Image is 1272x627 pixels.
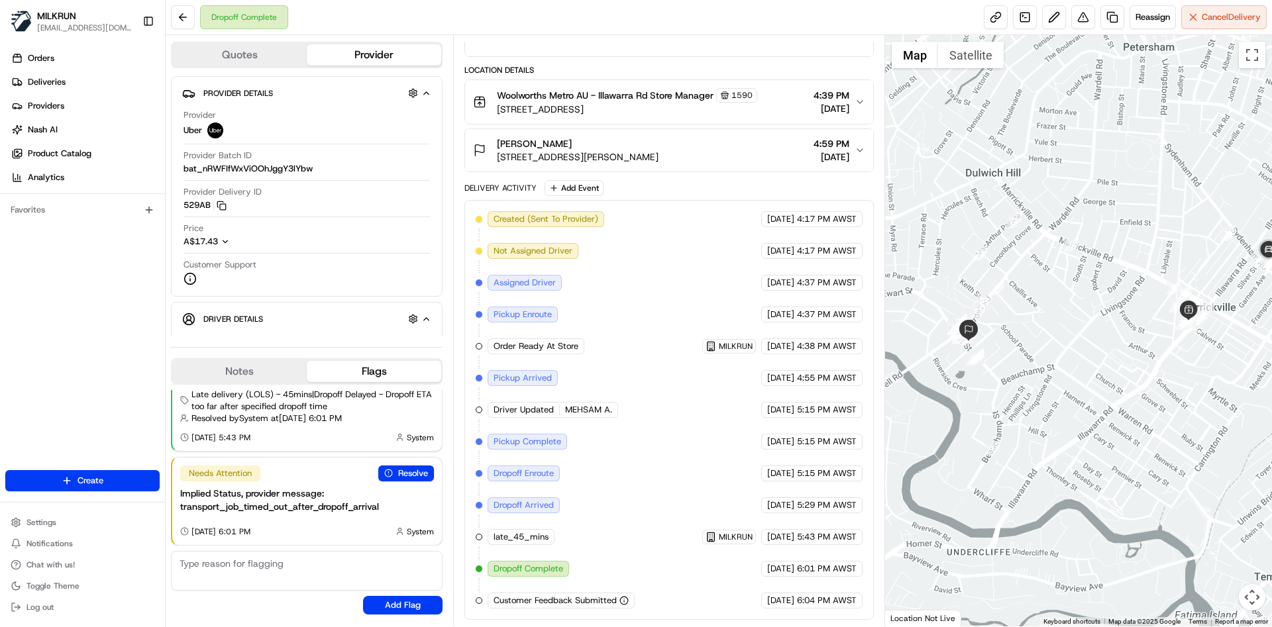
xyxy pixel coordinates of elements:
span: Cancel Delivery [1202,11,1261,23]
span: [DATE] [814,150,849,164]
span: Deliveries [28,76,66,88]
a: Deliveries [5,72,165,93]
span: [STREET_ADDRESS][PERSON_NAME] [497,150,659,164]
a: Orders [5,48,165,69]
span: bat_nRWFIfWxViOOhJggY3lYbw [184,163,313,175]
div: 4 [970,350,984,364]
button: Reassign [1130,5,1176,29]
span: Created (Sent To Provider) [494,213,598,225]
button: Chat with us! [5,555,160,574]
span: MILKRUN [719,532,753,542]
span: Driver Details [203,314,263,324]
img: uber-new-logo.jpeg [207,122,223,138]
span: [DATE] [767,499,794,511]
span: Chat with us! [26,559,75,570]
span: [DATE] [767,372,794,384]
div: 14 [1186,313,1200,328]
a: Providers [5,95,165,117]
span: Customer Feedback Submitted [494,595,617,606]
span: Settings [26,517,56,528]
span: 5:15 PM AWST [797,436,857,448]
button: Resolve [378,465,434,481]
span: 4:39 PM [814,89,849,102]
a: Analytics [5,167,165,188]
button: Toggle fullscreen view [1239,42,1265,68]
button: 529AB [184,199,227,211]
span: Provider Details [203,88,273,99]
button: [PERSON_NAME][STREET_ADDRESS][PERSON_NAME]4:59 PM[DATE] [465,129,873,171]
button: Notes [172,361,307,382]
div: 10 [1183,318,1198,332]
span: Provider Batch ID [184,150,252,162]
div: 30 [952,314,967,329]
a: Product Catalog [5,143,165,164]
div: 31 [953,314,967,328]
div: 5 [966,351,980,365]
span: late_45_mins [494,531,549,543]
div: Location Details [464,65,873,75]
span: 4:59 PM [814,137,849,150]
button: Toggle Theme [5,577,160,595]
span: Pickup Complete [494,436,561,448]
span: 4:17 PM AWST [797,245,857,257]
button: [EMAIL_ADDRESS][DOMAIN_NAME] [37,23,132,33]
div: 6 [952,330,967,344]
span: Map data ©2025 Google [1108,618,1181,625]
div: 16 [1192,311,1206,325]
span: 5:29 PM AWST [797,499,857,511]
span: 4:37 PM AWST [797,309,857,320]
div: 29 [948,326,963,341]
button: Settings [5,513,160,532]
div: 25 [961,330,976,344]
div: 24 [977,293,992,308]
div: 15 [1191,311,1206,326]
span: [DATE] [767,309,794,320]
button: Quotes [172,44,307,66]
span: Driver Updated [494,404,554,416]
span: [DATE] [767,277,794,289]
button: Add Event [545,180,604,196]
span: Reassign [1136,11,1170,23]
span: [STREET_ADDRESS] [497,103,757,116]
span: A$17.43 [184,236,218,247]
span: Name [184,335,207,347]
div: 20 [1175,315,1190,330]
span: 4:37 PM AWST [797,277,857,289]
img: Google [888,609,932,626]
span: [DATE] [767,595,794,606]
span: Toggle Theme [26,581,79,591]
span: Notifications [26,538,73,549]
span: System [407,432,434,443]
span: Price [184,222,203,234]
span: Analytics [28,171,64,183]
span: Customer Support [184,259,256,271]
div: 12 [1169,298,1183,313]
div: 19 [1181,313,1196,328]
span: [DATE] [767,563,794,575]
button: MILKRUNMILKRUN[EMAIL_ADDRESS][DOMAIN_NAME] [5,5,137,37]
span: 5:43 PM AWST [797,531,857,543]
span: 6:04 PM AWST [797,595,857,606]
span: Log out [26,602,54,612]
span: [DATE] 6:01 PM [191,526,250,537]
a: Report a map error [1215,618,1268,625]
span: Product Catalog [28,148,91,160]
div: 21 [1177,286,1191,301]
span: [DATE] 5:43 PM [191,432,250,443]
button: Map camera controls [1239,584,1265,610]
a: Nash AI [5,119,165,140]
span: 4:55 PM AWST [797,372,857,384]
button: Flags [307,361,441,382]
span: 1590 [731,90,753,101]
div: 1 [985,441,1000,456]
span: 5:15 PM AWST [797,404,857,416]
span: [PERSON_NAME] [497,137,572,150]
span: MILKRUN [37,9,76,23]
button: Provider [307,44,441,66]
span: MILKRUN [719,341,753,352]
div: 36 [1251,253,1265,267]
button: Log out [5,598,160,616]
span: at [DATE] 6:01 PM [271,412,342,424]
div: Needs Attention [180,465,260,481]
